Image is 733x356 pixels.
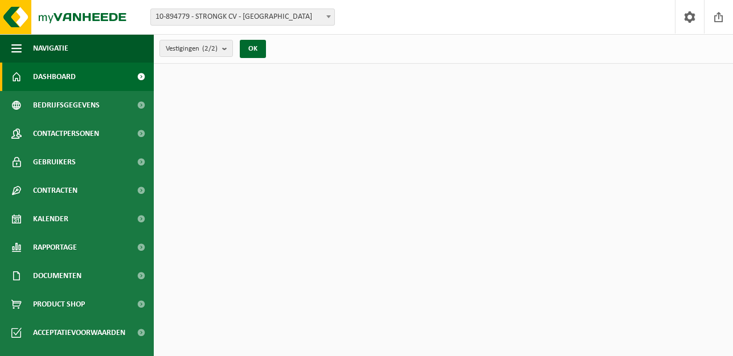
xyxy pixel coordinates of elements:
[33,119,99,148] span: Contactpersonen
[33,34,68,63] span: Navigatie
[33,205,68,233] span: Kalender
[202,45,218,52] count: (2/2)
[33,148,76,176] span: Gebruikers
[240,40,266,58] button: OK
[166,40,218,57] span: Vestigingen
[33,176,77,205] span: Contracten
[33,290,85,318] span: Product Shop
[33,63,76,91] span: Dashboard
[33,91,100,119] span: Bedrijfsgegevens
[33,262,81,290] span: Documenten
[151,9,334,25] span: 10-894779 - STRONGK CV - GENT
[150,9,335,26] span: 10-894779 - STRONGK CV - GENT
[33,233,77,262] span: Rapportage
[159,40,233,57] button: Vestigingen(2/2)
[33,318,125,347] span: Acceptatievoorwaarden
